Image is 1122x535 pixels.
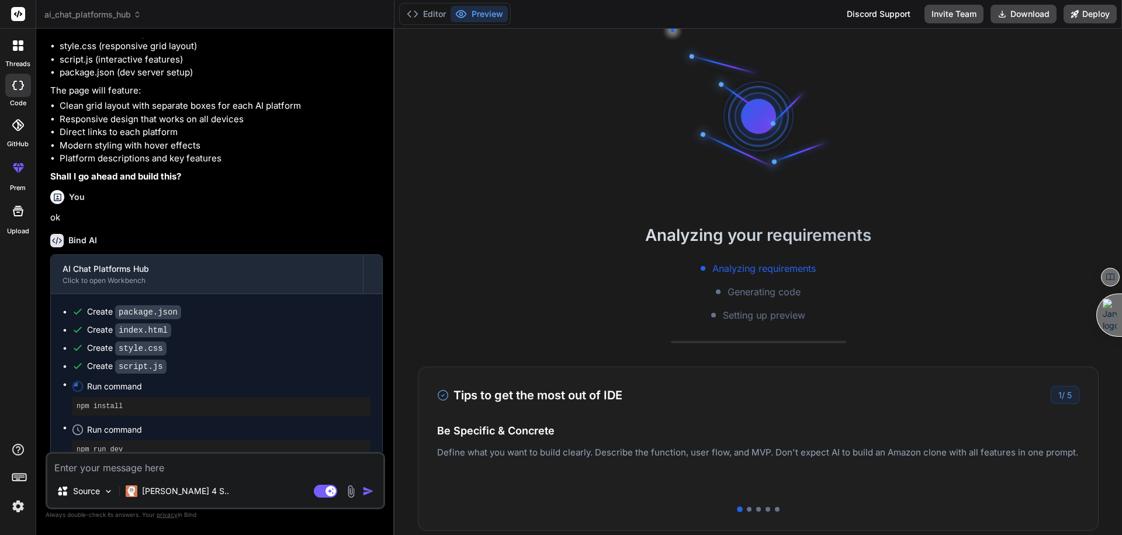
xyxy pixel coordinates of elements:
div: Create [87,342,167,354]
h4: Be Specific & Concrete [437,423,1079,439]
p: [PERSON_NAME] 4 S.. [142,485,229,497]
li: Direct links to each platform [60,126,383,139]
img: Pick Models [103,486,113,496]
div: / [1051,386,1079,404]
code: script.js [115,360,167,374]
code: style.css [115,341,167,355]
code: package.json [115,305,181,319]
li: Platform descriptions and key features [60,152,383,165]
span: 1 [1058,390,1062,400]
p: Source [73,485,100,497]
div: Discord Support [840,5,917,23]
p: The page will feature: [50,84,383,98]
p: Always double-check its answers. Your in Bind [46,509,385,520]
span: Analyzing requirements [712,261,816,275]
label: code [10,98,26,108]
h6: You [69,191,85,203]
label: threads [5,59,30,69]
span: Run command [87,381,370,392]
button: Deploy [1064,5,1117,23]
button: AI Chat Platforms HubClick to open Workbench [51,255,363,294]
img: settings [8,496,28,516]
span: Generating code [728,285,801,299]
span: privacy [157,511,178,518]
img: Claude 4 Sonnet [126,485,137,497]
div: Create [87,360,167,372]
h3: Tips to get the most out of IDE [437,386,622,404]
li: Clean grid layout with separate boxes for each AI platform [60,99,383,113]
h6: Bind AI [68,234,97,246]
span: Setting up preview [723,308,805,322]
li: script.js (interactive features) [60,53,383,67]
label: prem [10,183,26,193]
li: package.json (dev server setup) [60,66,383,80]
div: Create [87,306,181,318]
button: Download [991,5,1057,23]
button: Preview [451,6,508,22]
button: Editor [402,6,451,22]
li: Responsive design that works on all devices [60,113,383,126]
img: attachment [344,485,358,498]
div: AI Chat Platforms Hub [63,263,351,275]
pre: npm install [77,402,366,411]
div: Click to open Workbench [63,276,351,285]
span: 5 [1067,390,1072,400]
li: Modern styling with hover effects [60,139,383,153]
div: Create [87,324,171,336]
li: style.css (responsive grid layout) [60,40,383,53]
img: icon [362,485,374,497]
span: ai_chat_platforms_hub [44,9,141,20]
pre: npm run dev [77,445,366,454]
code: index.html [115,323,171,337]
label: Upload [7,226,29,236]
button: Invite Team [924,5,984,23]
strong: Shall I go ahead and build this? [50,171,181,182]
p: ok [50,211,383,225]
label: GitHub [7,139,29,149]
h2: Analyzing your requirements [394,223,1122,247]
span: Run command [87,424,370,436]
